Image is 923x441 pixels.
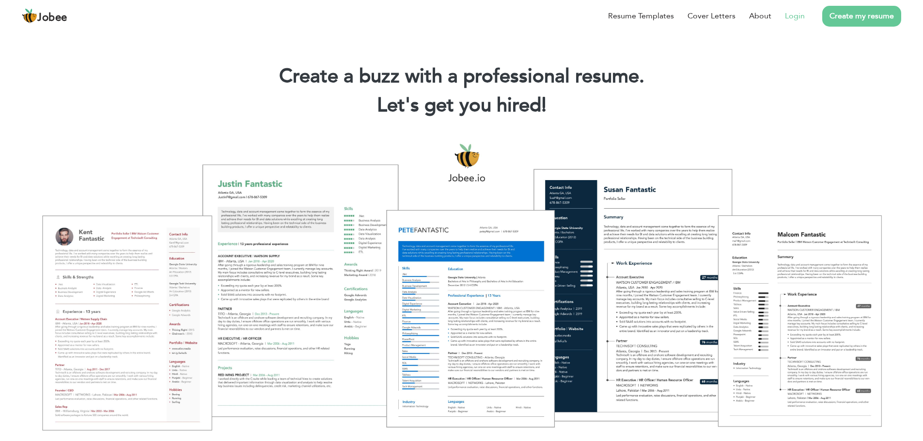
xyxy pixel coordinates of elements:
[22,8,37,24] img: jobee.io
[785,10,805,22] a: Login
[15,64,908,89] h1: Create a buzz with a professional resume.
[542,92,546,119] span: |
[822,6,901,27] a: Create my resume
[608,10,674,22] a: Resume Templates
[22,8,67,24] a: Jobee
[688,10,735,22] a: Cover Letters
[15,93,908,118] h2: Let's
[424,92,547,119] span: get you hired!
[37,13,67,23] span: Jobee
[749,10,771,22] a: About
